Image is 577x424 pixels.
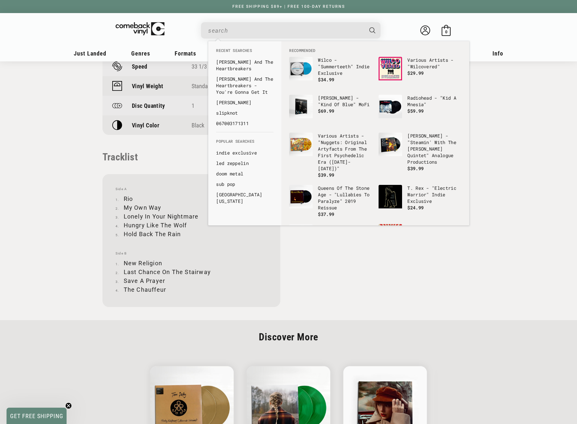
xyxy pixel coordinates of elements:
li: default_suggestions: indie exclusive [213,148,277,158]
a: indie exclusive [216,150,273,156]
button: Search [364,22,382,39]
a: Standard (120-150g) [192,83,241,90]
img: T. Rex - "Electric Warrior" Indie Exclusive [379,185,402,208]
li: default_products: Incubus - "Light Grenades" Regular [375,221,465,259]
li: default_suggestions: hotel california [213,189,277,206]
p: T. Rex - "Electric Warrior" Indie Exclusive [407,185,461,204]
img: Wilco - "Summerteeth" Indie Exclusive [289,57,313,80]
span: $69.99 [318,108,334,114]
span: Just Landed [74,50,106,57]
p: Speed [132,63,148,70]
span: $24.99 [407,204,424,211]
a: 33 1/3 RPM [192,63,220,70]
span: $39.99 [407,165,424,171]
a: slipknot [216,110,273,116]
li: default_suggestions: led zeppelin [213,158,277,169]
a: Queens Of The Stone Age - "Lullabies To Paralyze" 2019 Reissue Queens Of The Stone Age - "Lullabi... [289,185,372,218]
a: Radiohead - "Kid A Mnesia" Radiohead - "Kid A Mnesia" $59.99 [379,95,461,126]
p: Vinyl Weight [132,83,163,90]
span: 1 [192,102,195,109]
div: Search [201,22,381,39]
p: Radiohead - "Kid A Mnesia" [407,95,461,108]
span: Formats [175,50,196,57]
a: [GEOGRAPHIC_DATA][US_STATE] [216,191,273,204]
li: default_products: Radiohead - "Kid A Mnesia" [375,91,465,129]
a: 067003171311 [216,120,273,127]
a: [PERSON_NAME] And The Heartbreakers - You're Gonna Get It [216,76,273,95]
a: Various Artists - "Wilcovered" Various Artists - "Wilcovered" $29.99 [379,57,461,88]
p: The Beatles - "1" [318,224,372,231]
img: Miles Davis - "Kind Of Blue" MoFi [289,95,313,118]
a: Wilco - "Summerteeth" Indie Exclusive Wilco - "Summerteeth" Indie Exclusive $34.99 [289,57,372,88]
a: doom metal [216,171,273,177]
p: Wilco - "Summerteeth" Indie Exclusive [318,57,372,76]
li: New Religion [116,259,267,268]
p: Various Artists - "Nuggets: Original Artyfacts From The First Psychedelic Era ([DATE]-[DATE])" [318,133,372,172]
li: Rio [116,194,267,203]
span: GET FREE SHIPPING [10,413,63,419]
a: sub pop [216,181,273,188]
a: Miles Davis - "Kind Of Blue" MoFi [PERSON_NAME] - "Kind Of Blue" MoFi $69.99 [289,95,372,126]
li: default_suggestions: sub pop [213,179,277,189]
li: default_products: Wilco - "Summerteeth" Indie Exclusive [286,54,375,91]
li: default_products: T. Rex - "Electric Warrior" Indie Exclusive [375,182,465,220]
li: Popular Searches [213,139,277,148]
li: Hungry Like The Wolf [116,221,267,230]
li: default_suggestions: doom metal [213,169,277,179]
li: My Own Way [116,203,267,212]
span: $37.99 [318,211,334,217]
div: Recommended [281,41,469,225]
a: Miles Davis - "Steamin' With The Miles Davis Quintet" Analogue Productions [PERSON_NAME] - "Steam... [379,133,461,172]
li: Last Chance On The Stairway [116,268,267,276]
p: Tracklist [102,151,280,163]
p: Queens Of The Stone Age - "Lullabies To Paralyze" 2019 Reissue [318,185,372,211]
li: recent_searches: Harry Nilsson [213,97,277,108]
a: Incubus - "Light Grenades" Regular Incubus - "Light Grenades" Regular [379,224,461,255]
span: Side A [116,187,267,191]
li: The Chauffeur [116,285,267,294]
button: Close teaser [65,402,72,409]
span: Black [192,122,205,129]
a: [PERSON_NAME] [216,99,273,106]
div: GET FREE SHIPPINGClose teaser [7,408,67,424]
p: [PERSON_NAME] - "Kind Of Blue" MoFi [318,95,372,108]
li: Hold Back The Rain [116,230,267,238]
a: T. Rex - "Electric Warrior" Indie Exclusive T. Rex - "Electric Warrior" Indie Exclusive $24.99 [379,185,461,216]
a: led zeppelin [216,160,273,167]
img: Incubus - "Light Grenades" Regular [379,224,402,248]
li: default_products: Various Artists - "Wilcovered" [375,54,465,91]
li: recent_searches: slipknot [213,108,277,118]
p: Various Artists - "Wilcovered" [407,57,461,70]
li: Recommended [286,48,465,54]
li: Save A Prayer [116,276,267,285]
span: $29.99 [407,70,424,76]
span: $39.99 [318,172,334,178]
a: Various Artists - "Nuggets: Original Artyfacts From The First Psychedelic Era (1965-1968)" Variou... [289,133,372,178]
div: Popular Searches [208,132,281,210]
li: default_products: The Beatles - "1" [286,221,375,259]
img: The Beatles - "1" [289,224,313,248]
a: The Beatles - "1" The Beatles - "1" [289,224,372,255]
li: Recent Searches [213,48,277,57]
p: Incubus - "Light Grenades" Regular [407,224,461,237]
input: When autocomplete results are available use up and down arrows to review and enter to select [208,24,363,37]
img: Queens Of The Stone Age - "Lullabies To Paralyze" 2019 Reissue [289,185,313,208]
img: Radiohead - "Kid A Mnesia" [379,95,402,118]
li: default_products: Miles Davis - "Kind Of Blue" MoFi [286,91,375,129]
p: Vinyl Color [132,122,159,129]
a: FREE SHIPPING $89+ | FREE 100-DAY RETURNS [226,4,351,9]
li: default_products: Various Artists - "Nuggets: Original Artyfacts From The First Psychedelic Era (... [286,129,375,182]
span: 0 [445,29,447,34]
li: recent_searches: Tom Petty And The Heartbreakers - You're Gonna Get It [213,74,277,97]
img: Miles Davis - "Steamin' With The Miles Davis Quintet" Analogue Productions [379,133,402,156]
li: recent_searches: Tom Petty And The Heartbreakers [213,57,277,74]
span: Info [492,50,503,57]
span: Side B [116,252,267,255]
span: $59.99 [407,108,424,114]
a: [PERSON_NAME] And The Heartbreakers [216,59,273,72]
div: Recent Searches [208,41,281,132]
span: Genres [131,50,150,57]
li: default_products: Miles Davis - "Steamin' With The Miles Davis Quintet" Analogue Productions [375,129,465,175]
li: default_products: Queens Of The Stone Age - "Lullabies To Paralyze" 2019 Reissue [286,182,375,221]
span: $34.99 [318,76,334,83]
